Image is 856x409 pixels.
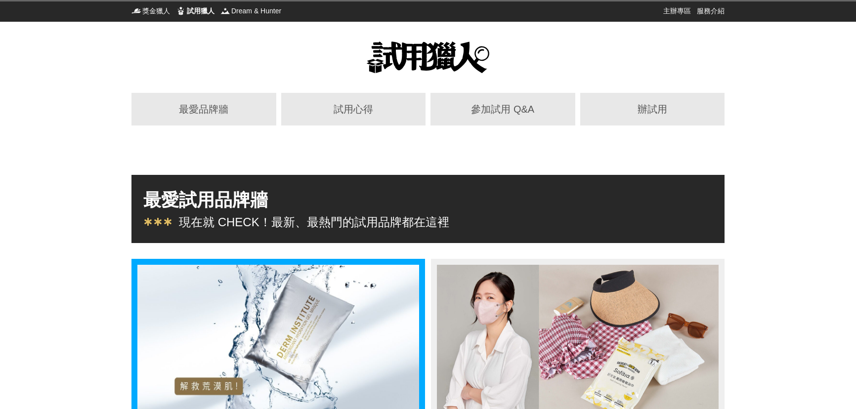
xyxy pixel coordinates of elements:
a: 最愛試用品牌牆現在就 CHECK！最新、最熱門的試用品牌都在這裡 [131,175,725,243]
span: 獎金獵人 [142,6,170,16]
img: 獎金獵人 [131,6,141,16]
img: Dream & Hunter [220,6,230,16]
img: 試用獵人 [176,6,186,16]
a: 服務介紹 [697,6,725,16]
img: 試用獵人 [367,41,489,73]
span: 試用獵人 [187,6,214,16]
a: 獎金獵人獎金獵人 [131,6,170,16]
div: 試用心得 [290,102,417,117]
div: 最愛試用品牌牆 [143,187,713,213]
a: 辦試用 [580,93,725,125]
a: 主辦專區 [663,6,691,16]
span: Dream & Hunter [231,6,281,16]
a: Dream & HunterDream & Hunter [220,6,281,16]
div: 辦試用 [589,102,716,117]
div: 參加試用 Q&A [439,102,566,117]
a: 試用獵人試用獵人 [176,6,214,16]
div: 現在就 CHECK！最新、最熱門的試用品牌都在這裡 [179,213,449,231]
div: 最愛品牌牆 [140,102,267,117]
